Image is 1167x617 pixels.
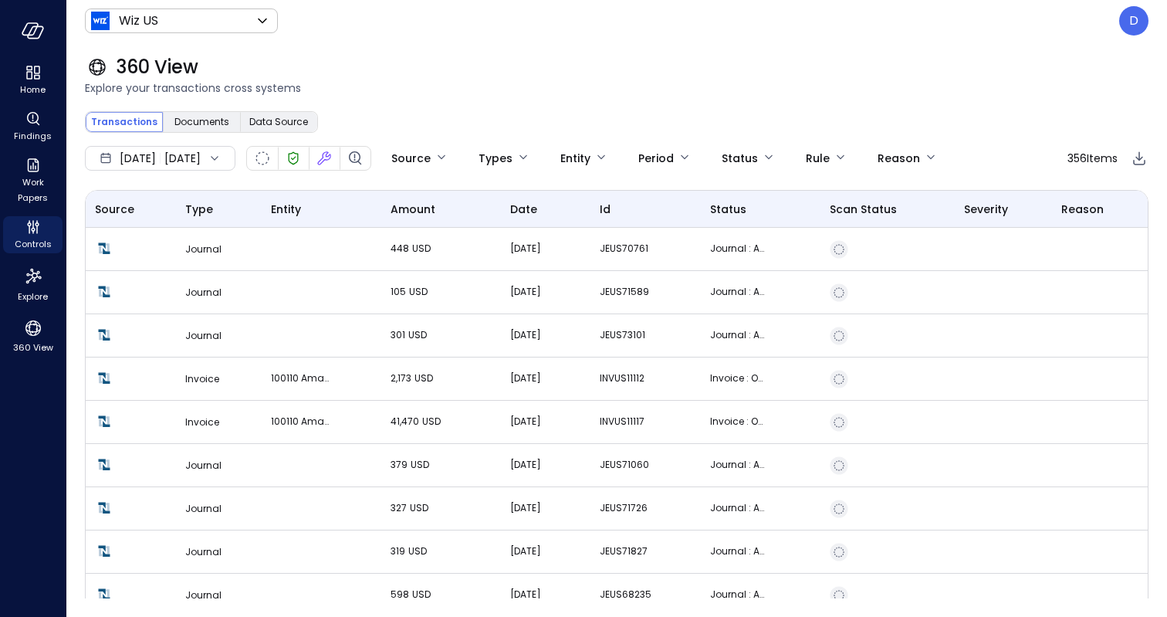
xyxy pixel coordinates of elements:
p: Journal : Approved for Posting [710,544,768,559]
span: Journal [185,286,222,299]
span: USD [410,501,428,514]
span: Documents [174,114,229,130]
span: Home [20,82,46,97]
p: Journal : Approved for Posting [710,241,768,256]
p: 2,173 [391,371,448,386]
p: [DATE] [510,414,568,429]
span: status [710,201,746,218]
div: Dudu [1119,6,1148,36]
img: Netsuite [95,585,113,604]
p: 448 [391,241,448,256]
span: USD [409,285,428,298]
p: Journal : Approved for Posting [710,284,768,300]
span: 360 View [116,55,198,80]
span: USD [411,458,429,471]
p: JEUS71589 [600,284,658,300]
img: Netsuite [95,542,113,561]
span: entity [271,201,301,218]
span: Journal [185,545,222,558]
p: 327 [391,500,448,516]
span: Journal [185,329,222,342]
img: Netsuite [95,412,113,431]
span: Explore your transactions cross systems [85,80,1148,97]
span: Severity [964,201,1008,218]
img: Netsuite [95,283,113,301]
p: [DATE] [510,241,568,256]
div: Findings [3,108,63,145]
div: Explore [3,263,63,306]
p: 41,470 [391,414,448,429]
span: id [600,201,611,218]
span: USD [412,242,431,255]
p: JEUS71827 [600,544,658,559]
span: Invoice [185,415,219,429]
p: Invoice : Open [710,414,768,429]
span: Journal [185,502,222,515]
span: 356 Items [1067,150,1118,167]
span: Transactions [91,114,157,130]
p: 301 [391,327,448,343]
div: Not Scanned [830,240,848,259]
p: INVUS11112 [600,371,658,386]
span: USD [408,544,427,558]
span: Journal [185,242,222,256]
div: Period [638,145,674,171]
span: 360 View [13,340,53,355]
p: JEUS70761 [600,241,658,256]
div: Not Scanned [830,543,848,561]
span: amount [391,201,435,218]
p: 379 [391,457,448,473]
div: Not Scanned [830,413,848,432]
p: 105 [391,284,448,300]
span: date [510,201,537,218]
div: Not Scanned [830,370,848,388]
img: Netsuite [95,499,113,517]
p: [DATE] [510,327,568,343]
div: Not Scanned [830,327,848,345]
span: Scan Status [830,201,897,218]
div: Finding [346,149,364,168]
div: Fixed [315,149,333,168]
div: Not Scanned [830,586,848,605]
div: Not Scanned [830,500,848,518]
span: Work Papers [9,175,56,205]
p: D [1129,12,1138,30]
img: Netsuite [95,456,113,474]
span: Journal [185,459,222,472]
p: 319 [391,544,448,559]
img: Netsuite [95,326,113,344]
p: [DATE] [510,371,568,386]
div: Reason [878,145,920,171]
span: Findings [14,128,52,144]
p: JEUS71726 [600,500,658,516]
span: USD [412,588,431,601]
p: INVUS11117 [600,414,658,429]
p: [DATE] [510,457,568,473]
div: Status [722,145,758,171]
p: JEUS73101 [600,327,658,343]
p: JEUS68235 [600,587,658,602]
span: Invoice [185,372,219,385]
div: Rule [806,145,830,171]
span: Explore [18,289,48,304]
span: Reason [1061,201,1104,218]
div: Types [479,145,512,171]
div: Not Scanned [830,283,848,302]
p: 100110 Amazon Web Services (Partner) [271,371,329,386]
span: Data Source [249,114,308,130]
div: Entity [560,145,590,171]
span: Source [95,201,134,218]
div: Source [391,145,431,171]
span: USD [422,415,441,428]
img: Netsuite [95,239,113,258]
p: 598 [391,587,448,602]
p: [DATE] [510,587,568,602]
p: JEUS71060 [600,457,658,473]
div: 360 View [3,315,63,357]
div: Not Scanned [830,456,848,475]
p: Wiz US [119,12,158,30]
img: Icon [91,12,110,30]
span: [DATE] [120,150,156,167]
div: Export to CSV [1130,149,1148,168]
div: Controls [3,216,63,253]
